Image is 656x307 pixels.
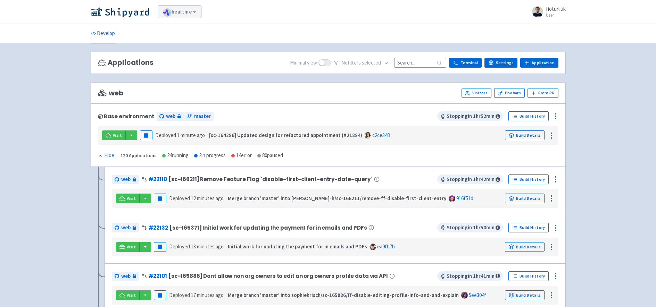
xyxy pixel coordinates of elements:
[469,292,486,298] a: 5ee304f
[484,58,517,68] a: Settings
[377,243,395,250] a: ea9fb7b
[98,152,114,160] div: Hide
[456,195,473,202] a: 916f51d
[290,59,317,67] span: Minimal view
[228,243,367,250] strong: Initial work for updating the payment for in emails and PDFs
[98,89,124,97] span: web
[191,243,224,250] time: 13 minutes ago
[508,111,549,121] a: Build History
[372,132,390,138] a: c2ce348
[362,59,381,66] span: selected
[116,242,140,252] a: Visit
[113,133,122,138] span: Visit
[169,225,367,231] span: [sc-165371] Initial work for updating the payment for in emails and PDFs
[127,244,136,250] span: Visit
[169,292,224,298] span: Deployed
[437,111,503,121] span: Stopping in 1 hr 52 min
[508,174,549,184] a: Build History
[91,24,115,43] a: Develop
[112,223,139,232] a: web
[98,152,115,160] button: Hide
[148,272,167,280] a: #22101
[121,272,131,280] span: web
[127,292,136,298] span: Visit
[546,6,566,12] span: fioturliuk
[140,130,152,140] button: Pause
[505,242,545,252] a: Build Details
[505,290,545,300] a: Build Details
[168,273,388,279] span: [sc-165886] Dont allow non org owners to edit an org owners profile data via API
[194,112,211,120] span: master
[505,194,545,203] a: Build Details
[228,195,446,202] strong: Merge branch 'master' into [PERSON_NAME]-h/sc-166211/remove-ff-disable-first-client-entry
[508,271,549,281] a: Build History
[184,112,214,121] a: master
[148,224,168,231] a: #22132
[394,58,446,67] input: Search...
[194,152,226,160] div: 2 in progress
[437,271,503,281] span: Stopping in 1 hr 41 min
[257,152,283,160] div: 80 paused
[116,290,140,300] a: Visit
[154,194,166,203] button: Pause
[494,88,525,98] a: Env Vars
[154,290,166,300] button: Pause
[116,194,140,203] a: Visit
[121,152,157,160] div: 120 Applications
[98,113,154,119] div: Base environment
[505,130,545,140] a: Build Details
[437,223,503,232] span: Stopping in 1 hr 50 min
[508,223,549,232] a: Build History
[169,195,224,202] span: Deployed
[168,176,373,182] span: [sc-166211] Remove Feature Flag `disable-first-client-entry-date-query`
[528,88,558,98] button: From PR
[449,58,482,68] a: Terminal
[121,176,131,184] span: web
[231,152,252,160] div: 14 error
[166,112,175,120] span: web
[154,242,166,252] button: Pause
[91,6,149,17] img: Shipyard logo
[191,195,224,202] time: 12 minutes ago
[127,196,136,201] span: Visit
[462,88,491,98] a: Visitors
[520,58,558,68] a: Application
[158,6,202,18] a: healthie
[177,132,205,138] time: 1 minute ago
[546,13,566,17] small: User
[209,132,362,138] strong: [sc-164286] Updated design for refactored appointment (#21884)
[528,6,566,17] a: fioturliuk User
[112,272,139,281] a: web
[169,243,224,250] span: Deployed
[148,176,167,183] a: #22110
[162,152,189,160] div: 24 running
[112,175,139,184] a: web
[437,174,503,184] span: Stopping in 1 hr 42 min
[155,132,205,138] span: Deployed
[228,292,459,298] strong: Merge branch 'master' into sophiekrisch/sc-165886/ff-disable-editing-profile-info-and-and-explain
[341,59,381,67] span: No filter s
[191,292,224,298] time: 17 minutes ago
[98,59,153,67] h3: Applications
[157,112,184,121] a: web
[121,224,131,232] span: web
[102,130,126,140] a: Visit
